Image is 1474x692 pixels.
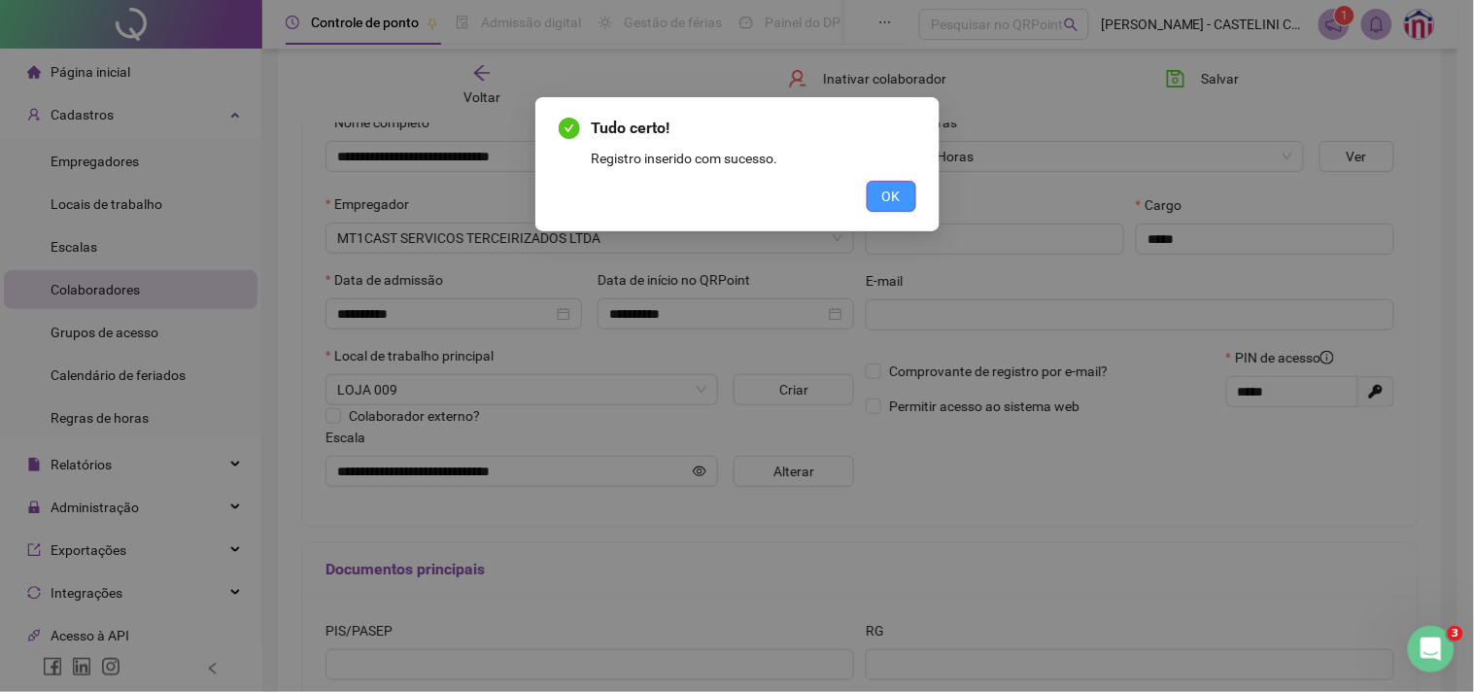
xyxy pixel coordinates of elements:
span: Tudo certo! [592,119,670,137]
span: check-circle [559,118,580,139]
span: 3 [1448,626,1463,641]
span: Registro inserido com sucesso. [592,151,778,166]
span: OK [882,186,901,207]
iframe: Intercom live chat [1408,626,1455,673]
button: OK [867,181,916,212]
